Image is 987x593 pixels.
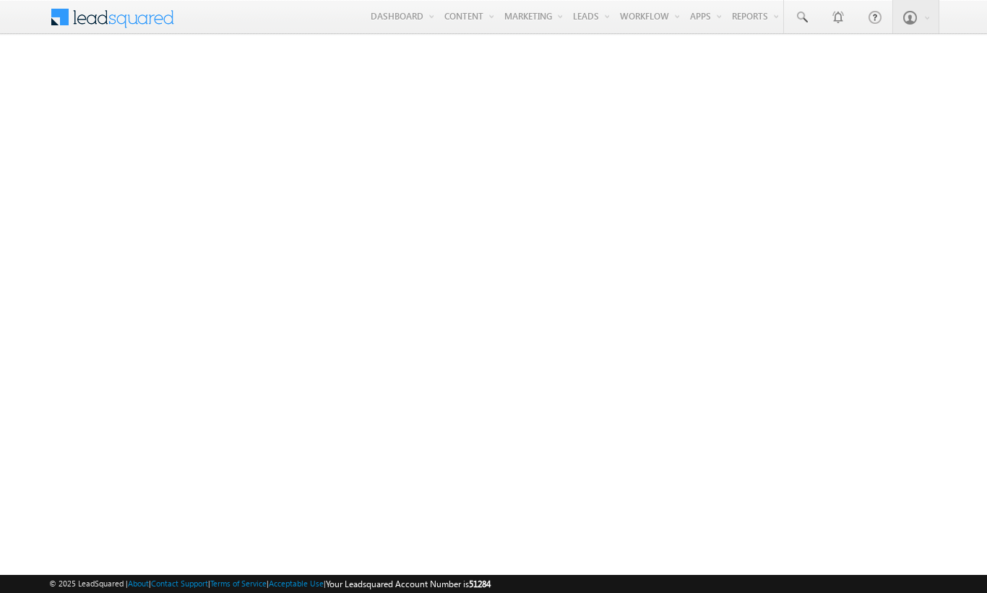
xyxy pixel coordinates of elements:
[469,579,491,589] span: 51284
[210,579,267,588] a: Terms of Service
[128,579,149,588] a: About
[269,579,324,588] a: Acceptable Use
[326,579,491,589] span: Your Leadsquared Account Number is
[49,577,491,591] span: © 2025 LeadSquared | | | | |
[151,579,208,588] a: Contact Support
